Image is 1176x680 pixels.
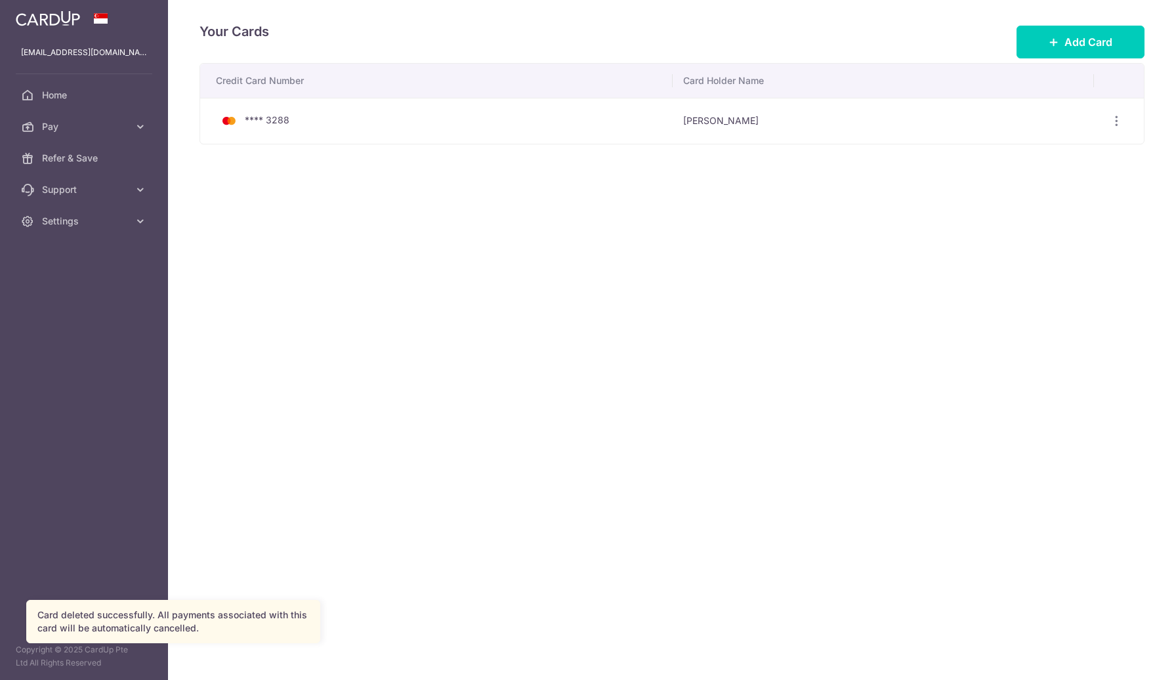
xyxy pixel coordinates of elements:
[200,64,673,98] th: Credit Card Number
[42,183,129,196] span: Support
[42,89,129,102] span: Home
[1064,34,1112,50] span: Add Card
[42,120,129,133] span: Pay
[42,215,129,228] span: Settings
[37,608,309,635] div: Card deleted successfully. All payments associated with this card will be automatically cancelled.
[21,46,147,59] p: [EMAIL_ADDRESS][DOMAIN_NAME]
[42,152,129,165] span: Refer & Save
[1017,26,1144,58] button: Add Card
[673,98,1093,144] td: [PERSON_NAME]
[199,21,269,42] h4: Your Cards
[16,11,80,26] img: CardUp
[216,113,242,129] img: Bank Card
[673,64,1093,98] th: Card Holder Name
